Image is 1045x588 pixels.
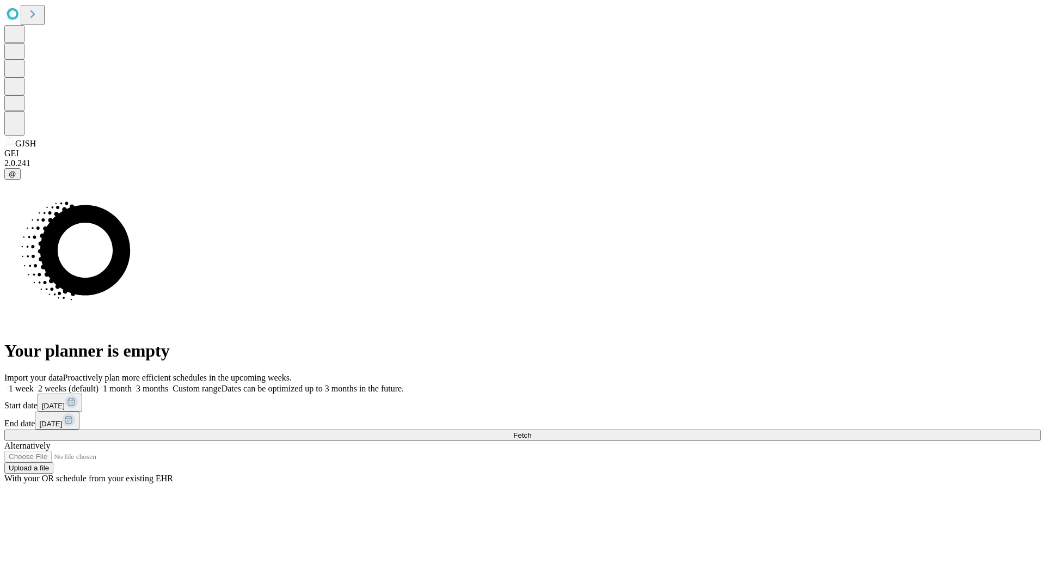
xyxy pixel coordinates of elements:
span: 2 weeks (default) [38,384,99,393]
div: GEI [4,149,1041,158]
span: Proactively plan more efficient schedules in the upcoming weeks. [63,373,292,382]
div: End date [4,412,1041,430]
span: 1 month [103,384,132,393]
span: Dates can be optimized up to 3 months in the future. [222,384,404,393]
span: GJSH [15,139,36,148]
span: Custom range [173,384,221,393]
div: Start date [4,394,1041,412]
button: Fetch [4,430,1041,441]
span: With your OR schedule from your existing EHR [4,474,173,483]
button: [DATE] [38,394,82,412]
span: 3 months [136,384,168,393]
button: [DATE] [35,412,79,430]
span: Fetch [513,431,531,439]
span: [DATE] [39,420,62,428]
span: @ [9,170,16,178]
span: [DATE] [42,402,65,410]
button: @ [4,168,21,180]
span: Import your data [4,373,63,382]
div: 2.0.241 [4,158,1041,168]
span: Alternatively [4,441,50,450]
button: Upload a file [4,462,53,474]
h1: Your planner is empty [4,341,1041,361]
span: 1 week [9,384,34,393]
